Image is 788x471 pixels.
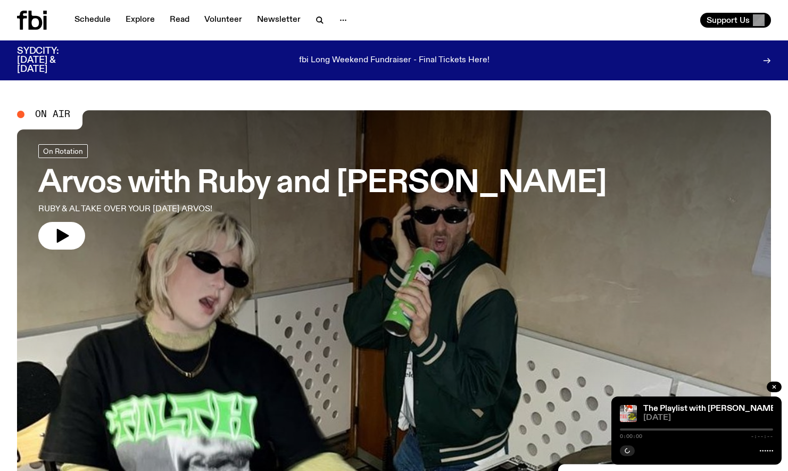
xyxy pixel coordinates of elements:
[251,13,307,28] a: Newsletter
[38,203,311,216] p: RUBY & AL TAKE OVER YOUR [DATE] ARVOS!
[35,110,70,119] span: On Air
[17,47,85,74] h3: SYDCITY: [DATE] & [DATE]
[38,144,607,250] a: Arvos with Ruby and [PERSON_NAME]RUBY & AL TAKE OVER YOUR [DATE] ARVOS!
[38,169,607,199] h3: Arvos with Ruby and [PERSON_NAME]
[198,13,248,28] a: Volunteer
[700,13,771,28] button: Support Us
[299,56,490,65] p: fbi Long Weekend Fundraiser - Final Tickets Here!
[620,434,642,439] span: 0:00:00
[643,414,773,422] span: [DATE]
[68,13,117,28] a: Schedule
[43,147,83,155] span: On Rotation
[119,13,161,28] a: Explore
[707,15,750,25] span: Support Us
[751,434,773,439] span: -:--:--
[38,144,88,158] a: On Rotation
[163,13,196,28] a: Read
